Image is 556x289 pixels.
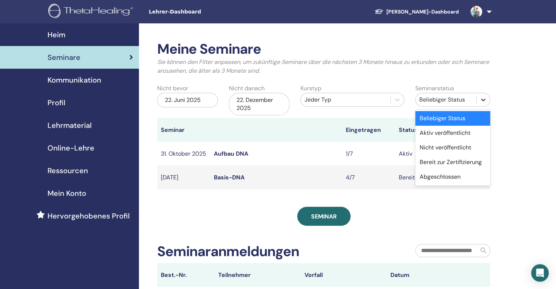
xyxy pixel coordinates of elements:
[415,140,490,155] div: Nicht veröffentlicht
[399,150,412,157] font: Aktiv
[300,84,321,92] font: Kurstyp
[531,264,549,282] div: Öffnen Sie den Intercom Messenger
[415,155,490,170] div: Bereit zur Zertifizierung
[419,96,465,103] font: Beliebiger Status
[157,40,261,58] font: Meine Seminare
[157,242,299,261] font: Seminaranmeldungen
[415,84,454,92] font: Seminarstatus
[311,213,337,220] font: Seminar
[346,174,355,181] font: 4/7
[48,143,94,153] font: Online-Lehre
[214,150,248,157] a: Aufbau DNA
[399,126,418,134] font: Status
[305,96,331,103] font: Jeder Typ
[157,84,188,92] font: Nicht bevor
[161,271,187,279] font: Best.-Nr.
[305,271,323,279] font: Vorfall
[369,5,465,19] a: [PERSON_NAME]-Dashboard
[415,126,490,140] div: Aktiv veröffentlicht
[161,126,185,134] font: Seminar
[157,58,489,75] font: Sie können den Filter anpassen, um zukünftige Seminare über die nächsten 3 Monate hinaus zu erkun...
[48,30,65,39] font: Heim
[375,8,383,15] img: graduation-cap-white.svg
[346,150,353,157] font: 1/7
[48,166,88,175] font: Ressourcen
[415,170,490,184] div: Abgeschlossen
[161,174,178,181] font: [DATE]
[48,75,101,85] font: Kommunikation
[48,98,65,107] font: Profil
[346,126,381,134] font: Eingetragen
[390,271,409,279] font: Datum
[149,9,201,15] font: Lehrer-Dashboard
[161,150,206,157] font: 31. Oktober 2025
[48,189,86,198] font: Mein Konto
[297,207,351,226] a: Seminar
[48,211,130,221] font: Hervorgehobenes Profil
[218,271,251,279] font: Teilnehmer
[48,4,136,20] img: logo.png
[237,96,273,112] font: 22. Dezember 2025
[48,121,92,130] font: Lehrmaterial
[470,6,482,18] img: default.jpg
[399,174,463,181] font: Bereit zur Auszeichnung
[48,53,80,62] font: Seminare
[165,96,201,104] font: 22. Juni 2025
[386,8,459,15] font: [PERSON_NAME]-Dashboard
[415,111,490,126] div: Beliebiger Status
[214,174,245,181] a: Basis-DNA
[229,84,265,92] font: Nicht danach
